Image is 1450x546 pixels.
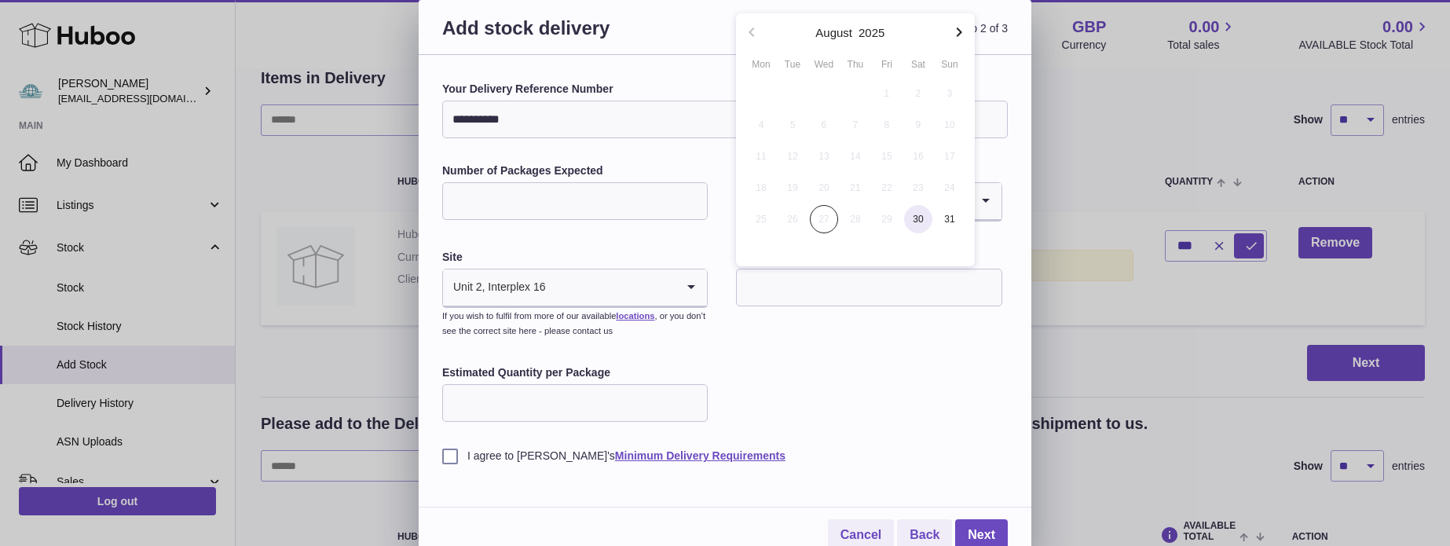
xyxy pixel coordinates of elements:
[840,109,871,141] button: 7
[873,142,901,170] span: 15
[810,174,838,202] span: 20
[443,269,547,306] span: Unit 2, Interplex 16
[808,172,840,203] button: 20
[840,141,871,172] button: 14
[873,111,901,139] span: 8
[840,203,871,235] button: 28
[747,174,775,202] span: 18
[442,449,1008,464] label: I agree to [PERSON_NAME]'s
[778,205,807,233] span: 26
[840,57,871,71] div: Thu
[815,27,852,38] button: August
[871,78,903,109] button: 1
[778,142,807,170] span: 12
[871,141,903,172] button: 15
[936,142,964,170] span: 17
[547,269,676,306] input: Search for option
[808,57,840,71] div: Wed
[934,141,965,172] button: 17
[615,449,785,462] a: Minimum Delivery Requirements
[777,141,808,172] button: 12
[442,82,1008,97] label: Your Delivery Reference Number
[841,205,870,233] span: 28
[936,79,964,108] span: 3
[745,203,777,235] button: 25
[903,109,934,141] button: 9
[745,109,777,141] button: 4
[934,109,965,141] button: 10
[903,57,934,71] div: Sat
[841,111,870,139] span: 7
[871,172,903,203] button: 22
[841,174,870,202] span: 21
[841,142,870,170] span: 14
[873,174,901,202] span: 22
[747,111,775,139] span: 4
[777,109,808,141] button: 5
[778,174,807,202] span: 19
[808,203,840,235] button: 27
[903,78,934,109] button: 2
[442,16,725,59] h3: Add stock delivery
[904,205,932,233] span: 30
[904,79,932,108] span: 2
[903,203,934,235] button: 30
[904,111,932,139] span: 9
[777,57,808,71] div: Tue
[442,163,708,178] label: Number of Packages Expected
[903,172,934,203] button: 23
[777,203,808,235] button: 26
[808,141,840,172] button: 13
[616,311,654,321] a: locations
[859,27,884,38] button: 2025
[777,172,808,203] button: 19
[934,57,965,71] div: Sun
[903,141,934,172] button: 16
[936,205,964,233] span: 31
[810,111,838,139] span: 6
[934,78,965,109] button: 3
[871,109,903,141] button: 8
[725,16,1008,59] span: Step 2 of 3
[904,174,932,202] span: 23
[745,57,777,71] div: Mon
[934,172,965,203] button: 24
[747,142,775,170] span: 11
[873,79,901,108] span: 1
[745,141,777,172] button: 11
[936,174,964,202] span: 24
[873,205,901,233] span: 29
[810,142,838,170] span: 13
[808,109,840,141] button: 6
[442,365,708,380] label: Estimated Quantity per Package
[745,172,777,203] button: 18
[934,203,965,235] button: 31
[871,203,903,235] button: 29
[840,172,871,203] button: 21
[778,111,807,139] span: 5
[747,205,775,233] span: 25
[442,250,708,265] label: Site
[442,311,705,335] small: If you wish to fulfil from more of our available , or you don’t see the correct site here - pleas...
[810,205,838,233] span: 27
[936,111,964,139] span: 10
[904,142,932,170] span: 16
[443,269,707,307] div: Search for option
[871,57,903,71] div: Fri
